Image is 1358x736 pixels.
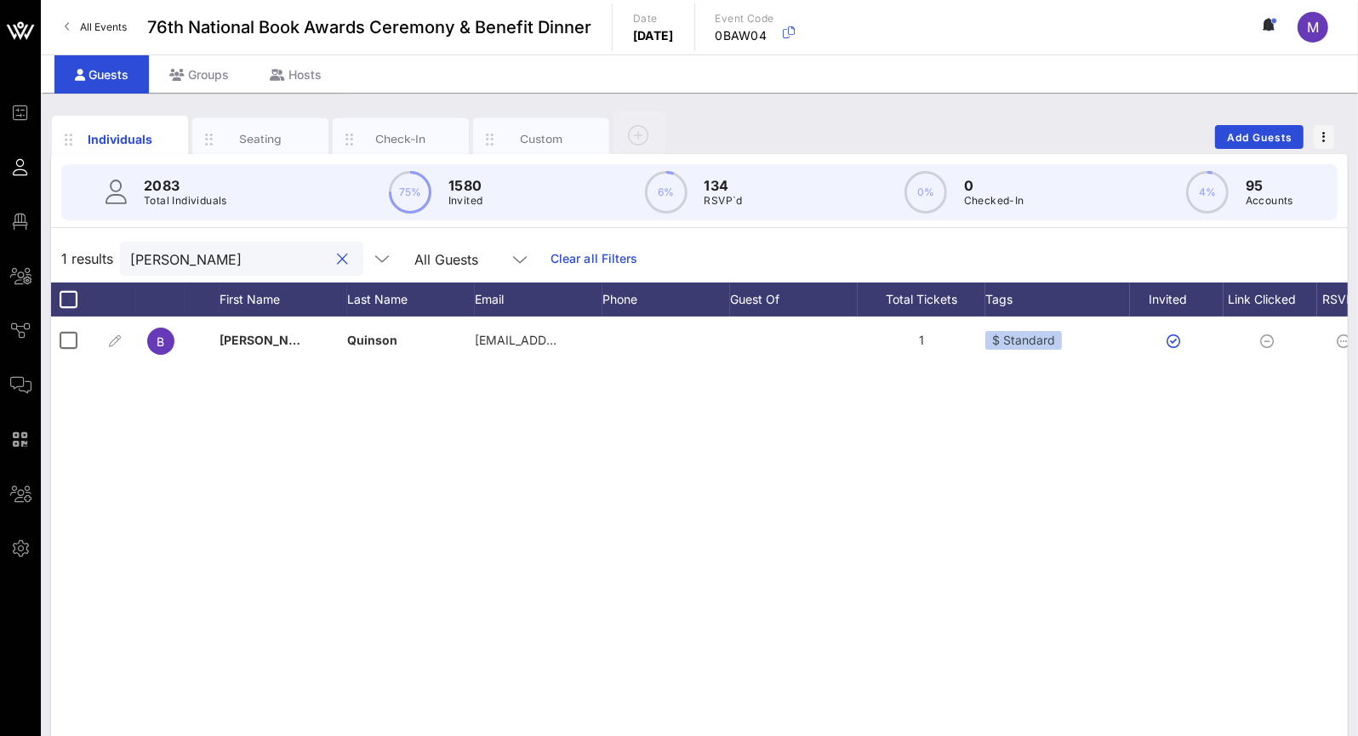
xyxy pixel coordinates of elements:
[730,282,858,317] div: Guest Of
[147,14,591,40] span: 76th National Book Awards Ceremony & Benefit Dinner
[633,27,674,44] p: [DATE]
[985,282,1130,317] div: Tags
[404,242,540,276] div: All Guests
[1215,125,1304,149] button: Add Guests
[144,192,227,209] p: Total Individuals
[1226,131,1293,144] span: Add Guests
[602,282,730,317] div: Phone
[448,175,483,196] p: 1580
[363,131,439,147] div: Check-In
[338,251,349,268] button: clear icon
[1246,175,1293,196] p: 95
[448,192,483,209] p: Invited
[83,130,158,148] div: Individuals
[633,10,674,27] p: Date
[149,55,249,94] div: Groups
[1307,19,1319,36] span: M
[504,131,579,147] div: Custom
[144,175,227,196] p: 2083
[1298,12,1328,43] div: M
[858,317,985,364] div: 1
[347,333,397,347] span: Quinson
[475,333,680,347] span: [EMAIL_ADDRESS][DOMAIN_NAME]
[347,282,475,317] div: Last Name
[964,192,1024,209] p: Checked-In
[54,55,149,94] div: Guests
[220,282,347,317] div: First Name
[80,20,127,33] span: All Events
[1224,282,1317,317] div: Link Clicked
[705,175,743,196] p: 134
[716,27,774,44] p: 0BAW04
[705,192,743,209] p: RSVP`d
[1130,282,1224,317] div: Invited
[964,175,1024,196] p: 0
[716,10,774,27] p: Event Code
[54,14,137,41] a: All Events
[223,131,299,147] div: Seating
[157,334,165,349] span: B
[1246,192,1293,209] p: Accounts
[985,331,1062,350] div: $ Standard
[249,55,342,94] div: Hosts
[61,248,113,269] span: 1 results
[220,333,320,347] span: [PERSON_NAME]
[414,252,478,267] div: All Guests
[551,249,638,268] a: Clear all Filters
[858,282,985,317] div: Total Tickets
[475,282,602,317] div: Email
